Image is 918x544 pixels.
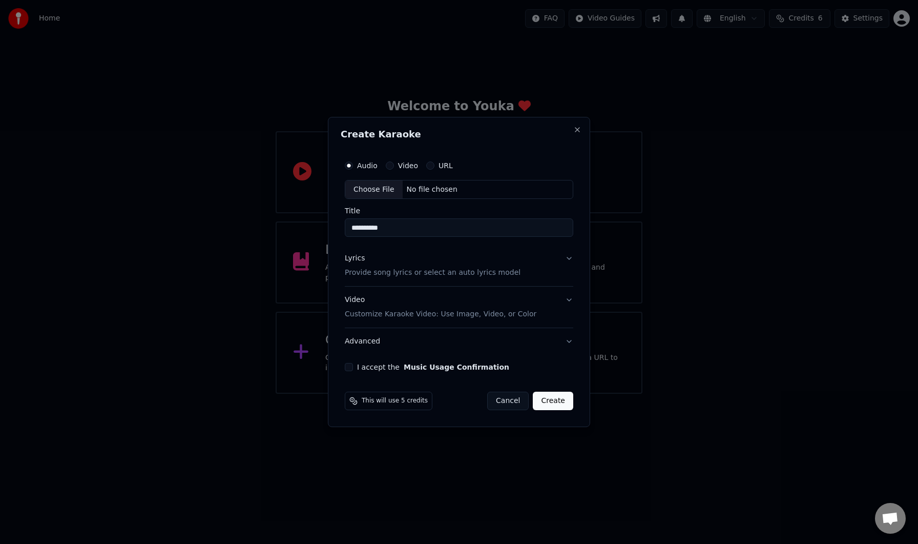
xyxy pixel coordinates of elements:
[404,364,509,371] button: I accept the
[345,268,520,278] p: Provide song lyrics or select an auto lyrics model
[439,162,453,169] label: URL
[345,328,573,355] button: Advanced
[345,295,536,320] div: Video
[362,397,428,405] span: This will use 5 credits
[345,246,573,287] button: LyricsProvide song lyrics or select an auto lyrics model
[533,392,573,410] button: Create
[341,130,577,139] h2: Create Karaoke
[345,287,573,328] button: VideoCustomize Karaoke Video: Use Image, Video, or Color
[345,254,365,264] div: Lyrics
[357,162,378,169] label: Audio
[345,208,573,215] label: Title
[357,364,509,371] label: I accept the
[487,392,529,410] button: Cancel
[345,180,403,199] div: Choose File
[403,185,462,195] div: No file chosen
[398,162,418,169] label: Video
[345,309,536,319] p: Customize Karaoke Video: Use Image, Video, or Color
